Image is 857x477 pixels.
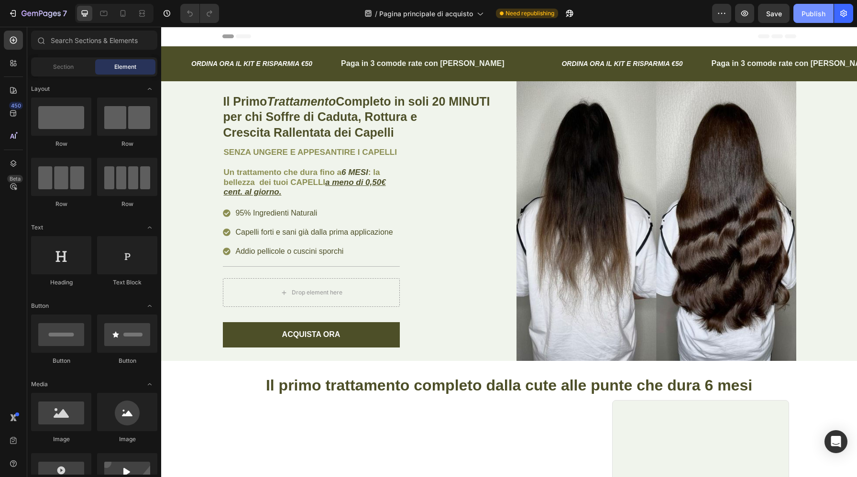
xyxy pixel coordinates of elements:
[142,220,157,235] span: Toggle open
[142,377,157,392] span: Toggle open
[62,68,106,81] strong: Il Primo
[75,181,232,192] p: 95% Ingredienti Naturali
[97,357,157,365] div: Button
[106,68,175,81] strong: Trattamento
[63,121,236,130] strong: SENZA UNGERE E APPESANTIRE I CAPELLI
[63,141,181,150] strong: Un trattamento che dura fino a
[7,175,23,183] div: Beta
[31,278,91,287] div: Heading
[31,31,157,50] input: Search Sections & Elements
[4,4,71,23] button: 7
[31,302,49,310] span: Button
[400,33,521,41] strong: ORDINA ORA IL KIT E RISPARMIA €50
[105,350,591,367] span: Il primo trattamento completo dalla cute alle punte che dura 6 mesi
[62,295,239,321] button: ACQUISTA ORA
[180,141,207,150] strong: 6 MESI
[97,140,157,148] div: Row
[9,102,23,109] div: 450
[180,33,343,41] strong: Paga in 3 comode rate con [PERSON_NAME]
[114,63,136,71] span: Element
[31,357,91,365] div: Button
[97,278,157,287] div: Text Block
[161,27,857,477] iframe: Design area
[131,262,181,270] div: Drop element here
[63,141,219,160] strong: : la bellezza dei tuoi CAPELLI
[793,4,834,23] button: Publish
[758,4,790,23] button: Save
[375,9,377,19] span: /
[505,9,554,18] span: Need republishing
[97,435,157,444] div: Image
[379,9,473,19] span: Pagina principale di acquisto
[63,151,225,170] u: a meno di 0,50€ cent. al giorno.
[75,200,232,211] p: Capelli forti e sani già dalla prima applicazione
[142,298,157,314] span: Toggle open
[355,54,635,334] img: gempages_571761012911375584-cf291293-5b7b-4caa-8f7e-c47166527560.jpg
[31,85,50,93] span: Layout
[31,140,91,148] div: Row
[63,8,67,19] p: 7
[31,380,48,389] span: Media
[824,430,847,453] div: Open Intercom Messenger
[180,4,219,23] div: Undo/Redo
[142,81,157,97] span: Toggle open
[766,10,782,18] span: Save
[802,9,825,19] div: Publish
[31,435,91,444] div: Image
[31,223,43,232] span: Text
[62,68,329,112] strong: Completo in soli 20 MINUTI per chi Soffre di Caduta, Rottura e Crescita Rallentata dei Capelli
[121,301,179,315] div: ACQUISTA ORA
[550,33,714,41] strong: Paga in 3 comode rate con [PERSON_NAME]
[31,200,91,208] div: Row
[97,200,157,208] div: Row
[75,219,232,230] p: Addio pellicole o cuscini sporchi
[53,63,74,71] span: Section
